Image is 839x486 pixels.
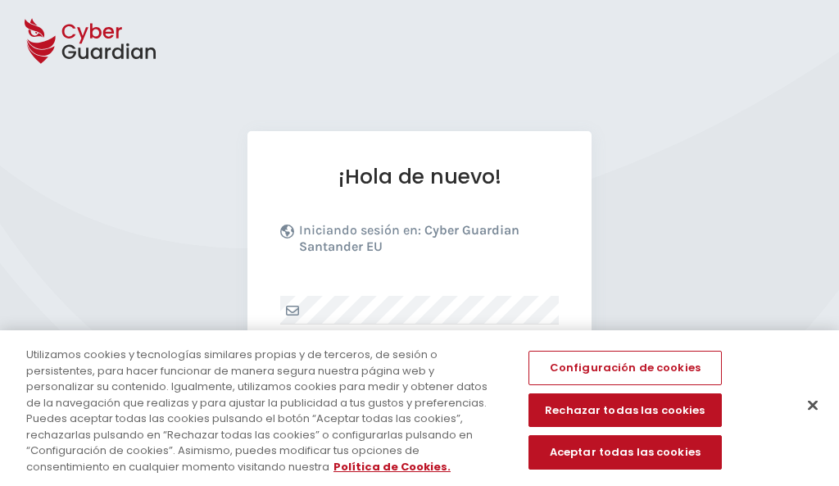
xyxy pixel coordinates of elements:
[299,222,519,254] b: Cyber Guardian Santander EU
[528,435,722,470] button: Aceptar todas las cookies
[528,393,722,428] button: Rechazar todas las cookies
[528,351,722,385] button: Configuración de cookies, Abre el cuadro de diálogo del centro de preferencias.
[280,164,559,189] h1: ¡Hola de nuevo!
[299,222,555,263] p: Iniciando sesión en:
[795,388,831,424] button: Cerrar
[333,459,451,475] a: Más información sobre su privacidad, se abre en una nueva pestaña
[26,347,503,475] div: Utilizamos cookies y tecnologías similares propias y de terceros, de sesión o persistentes, para ...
